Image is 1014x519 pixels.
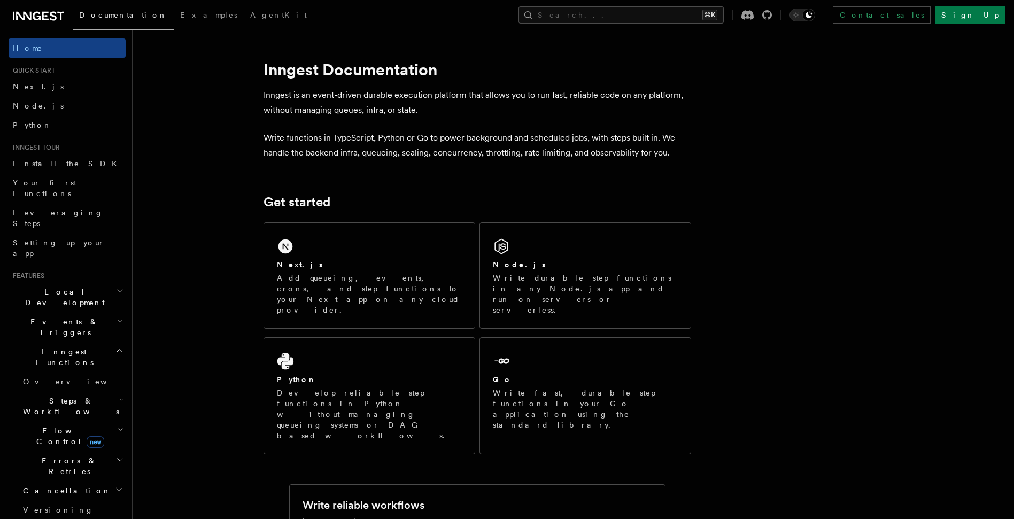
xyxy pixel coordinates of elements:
a: PythonDevelop reliable step functions in Python without managing queueing systems or DAG based wo... [264,337,475,454]
span: Setting up your app [13,238,105,258]
span: Overview [23,377,133,386]
span: Examples [180,11,237,19]
span: Documentation [79,11,167,19]
span: Events & Triggers [9,316,117,338]
h2: Write reliable workflows [303,498,424,513]
a: Next.jsAdd queueing, events, crons, and step functions to your Next app on any cloud provider. [264,222,475,329]
p: Write functions in TypeScript, Python or Go to power background and scheduled jobs, with steps bu... [264,130,691,160]
p: Write durable step functions in any Node.js app and run on servers or serverless. [493,273,678,315]
span: Leveraging Steps [13,208,103,228]
p: Add queueing, events, crons, and step functions to your Next app on any cloud provider. [277,273,462,315]
a: Get started [264,195,330,210]
a: Setting up your app [9,233,126,263]
a: Contact sales [833,6,931,24]
button: Search...⌘K [518,6,724,24]
span: Local Development [9,286,117,308]
button: Flow Controlnew [19,421,126,451]
h2: Go [493,374,512,385]
a: Your first Functions [9,173,126,203]
span: Inngest tour [9,143,60,152]
a: GoWrite fast, durable step functions in your Go application using the standard library. [479,337,691,454]
h2: Next.js [277,259,323,270]
span: Steps & Workflows [19,396,119,417]
h2: Python [277,374,316,385]
a: Node.js [9,96,126,115]
a: AgentKit [244,3,313,29]
span: Install the SDK [13,159,123,168]
h2: Node.js [493,259,546,270]
span: Versioning [23,506,94,514]
button: Events & Triggers [9,312,126,342]
span: Inngest Functions [9,346,115,368]
a: Node.jsWrite durable step functions in any Node.js app and run on servers or serverless. [479,222,691,329]
span: new [87,436,104,448]
a: Next.js [9,77,126,96]
p: Write fast, durable step functions in your Go application using the standard library. [493,388,678,430]
button: Cancellation [19,481,126,500]
span: Home [13,43,43,53]
button: Toggle dark mode [789,9,815,21]
button: Errors & Retries [19,451,126,481]
a: Documentation [73,3,174,30]
a: Overview [19,372,126,391]
span: Next.js [13,82,64,91]
a: Install the SDK [9,154,126,173]
a: Leveraging Steps [9,203,126,233]
a: Examples [174,3,244,29]
kbd: ⌘K [702,10,717,20]
p: Develop reliable step functions in Python without managing queueing systems or DAG based workflows. [277,388,462,441]
h1: Inngest Documentation [264,60,691,79]
button: Local Development [9,282,126,312]
span: Quick start [9,66,55,75]
span: Errors & Retries [19,455,116,477]
span: Features [9,272,44,280]
button: Steps & Workflows [19,391,126,421]
button: Inngest Functions [9,342,126,372]
span: Your first Functions [13,179,76,198]
span: Flow Control [19,425,118,447]
a: Sign Up [935,6,1005,24]
span: Cancellation [19,485,111,496]
a: Home [9,38,126,58]
a: Python [9,115,126,135]
span: Python [13,121,52,129]
span: Node.js [13,102,64,110]
p: Inngest is an event-driven durable execution platform that allows you to run fast, reliable code ... [264,88,691,118]
span: AgentKit [250,11,307,19]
